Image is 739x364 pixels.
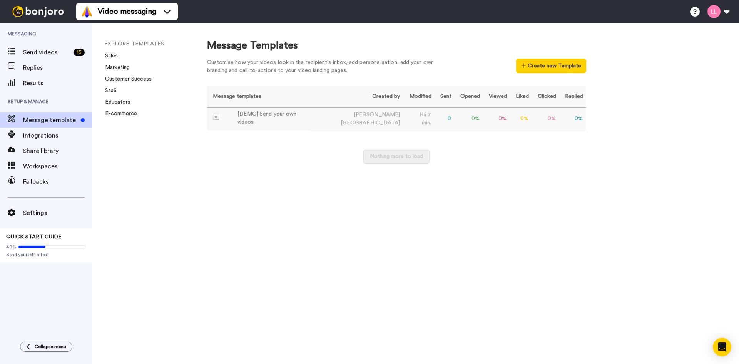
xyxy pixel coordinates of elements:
span: 40% [6,244,17,250]
td: 0 % [532,107,559,130]
div: 15 [74,49,85,56]
div: [DEMO] Send your own videos [237,110,307,126]
td: 0 % [510,107,532,130]
div: Customise how your videos look in the recipient's inbox, add personalisation, add your own brandi... [207,59,446,75]
span: Results [23,79,92,88]
img: vm-color.svg [81,5,93,18]
span: [GEOGRAPHIC_DATA] [341,120,400,126]
span: Send videos [23,48,70,57]
div: Message Templates [207,39,586,53]
div: Open Intercom Messenger [713,338,731,356]
span: Video messaging [98,6,156,17]
span: Settings [23,208,92,218]
span: QUICK START GUIDE [6,234,62,240]
span: Share library [23,146,92,156]
a: Educators [100,99,130,105]
td: 0 [435,107,455,130]
span: Integrations [23,131,92,140]
li: EXPLORE TEMPLATES [104,40,208,48]
button: Nothing more to load [363,150,430,164]
img: demo-template.svg [213,114,219,120]
a: E-commerce [100,111,137,116]
th: Liked [510,86,532,107]
th: Viewed [483,86,510,107]
td: 0 % [483,107,510,130]
span: Send yourself a test [6,252,86,258]
a: SaaS [100,88,117,93]
td: 0 % [455,107,483,130]
a: Customer Success [100,76,152,82]
th: Opened [455,86,483,107]
span: Collapse menu [35,344,66,350]
th: Replied [559,86,586,107]
th: Message templates [207,86,310,107]
button: Create new Template [516,59,586,73]
span: Fallbacks [23,177,92,186]
td: Há 7 min. [403,107,434,130]
th: Clicked [532,86,559,107]
span: Message template [23,116,78,125]
th: Modified [403,86,434,107]
a: Sales [100,53,118,59]
th: Created by [310,86,403,107]
button: Collapse menu [20,342,72,352]
span: Workspaces [23,162,92,171]
img: bj-logo-header-white.svg [9,6,67,17]
td: 0 % [559,107,586,130]
span: Replies [23,63,92,72]
th: Sent [435,86,455,107]
a: Marketing [100,65,130,70]
td: [PERSON_NAME] [310,107,403,130]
